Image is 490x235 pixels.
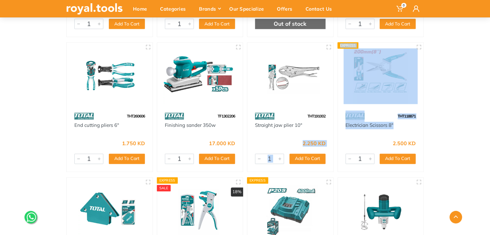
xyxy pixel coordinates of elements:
div: Express [247,177,268,183]
div: Out of stock [255,19,325,29]
span: TF1302206 [218,114,235,118]
a: Straight jaw plier 10" [255,122,302,128]
span: THT118871 [398,114,416,118]
button: Add To Cart [380,154,416,164]
div: 2.500 KD [393,141,416,146]
img: 86.webp [165,110,184,122]
div: Home [128,2,155,15]
div: Our Specialize [225,2,272,15]
span: 0 [401,3,406,8]
a: Finishing sander 350w [165,122,216,128]
div: SALE [157,185,171,191]
button: Add To Cart [380,19,416,29]
span: THT191002 [307,114,325,118]
button: Add To Cart [199,19,235,29]
img: 86.webp [255,110,274,122]
img: Royal Tools - Finishing sander 350w [163,48,237,104]
button: Add To Cart [199,154,235,164]
img: Royal Tools - Electrician Scissors 8 [344,48,418,104]
button: Add To Cart [109,19,145,29]
div: Offers [272,2,301,15]
button: Add To Cart [289,154,325,164]
img: 86.webp [345,110,365,122]
div: Categories [155,2,194,15]
img: royal.tools Logo [66,3,123,14]
div: Contact Us [301,2,341,15]
span: THT260606 [127,114,145,118]
a: Electrician Scissors 8" [345,122,393,128]
div: 1.750 KD [122,141,145,146]
button: Add To Cart [109,154,145,164]
img: Royal Tools - End cutting pliers 6 [72,48,147,104]
div: Express [157,177,178,183]
div: 18% [231,187,243,196]
div: Express [337,42,359,49]
img: Royal Tools - Straight jaw plier 10 [253,48,327,104]
div: Brands [194,2,225,15]
a: End cutting pliers 6" [74,122,119,128]
img: 86.webp [74,110,94,122]
div: 17.000 KD [209,141,235,146]
div: 2.250 KD [303,141,325,146]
